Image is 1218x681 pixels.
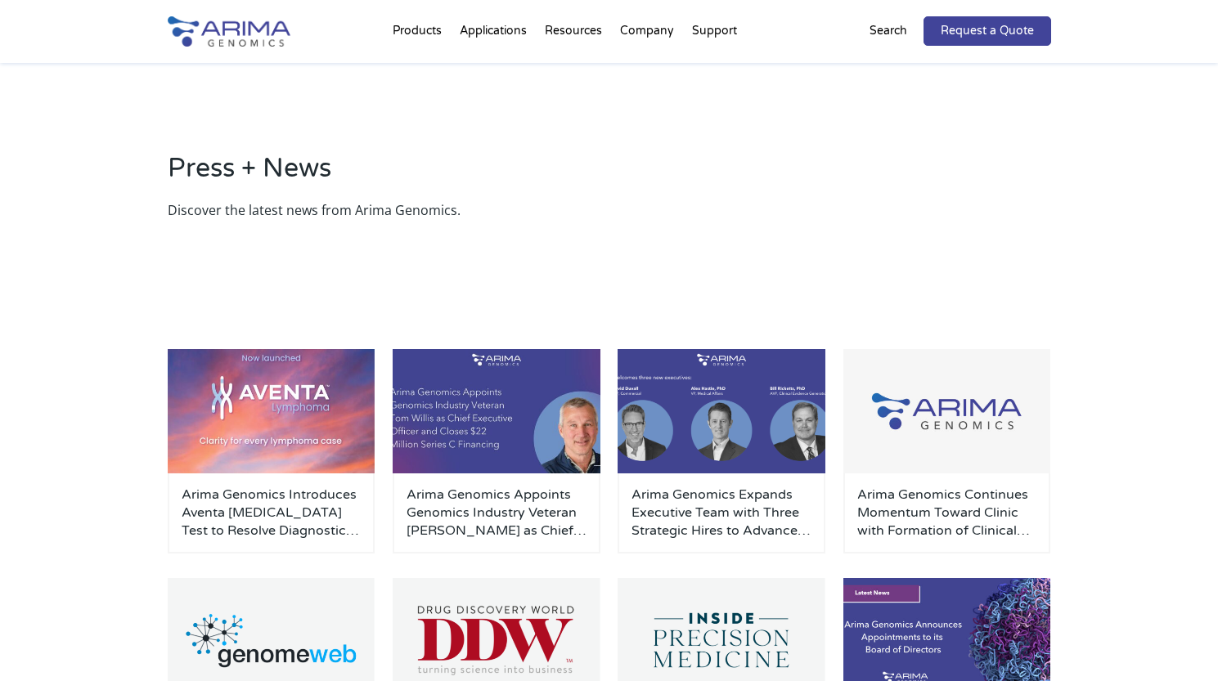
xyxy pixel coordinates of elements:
a: Arima Genomics Appoints Genomics Industry Veteran [PERSON_NAME] as Chief Executive Officer and Cl... [407,486,587,540]
img: AventaLymphoma-500x300.jpg [168,349,375,473]
a: Arima Genomics Introduces Aventa [MEDICAL_DATA] Test to Resolve Diagnostic Uncertainty in B- and ... [182,486,362,540]
img: Personnel-Announcement-LinkedIn-Carousel-22025-500x300.png [618,349,825,473]
img: Group-929-500x300.jpg [843,349,1051,473]
p: Discover the latest news from Arima Genomics. [168,199,1051,221]
a: Arima Genomics Continues Momentum Toward Clinic with Formation of Clinical Advisory Board [857,486,1037,540]
a: Request a Quote [924,16,1051,46]
p: Search [870,20,907,42]
img: Arima-Genomics-logo [168,16,290,47]
h2: Press + News [168,150,1051,199]
a: Arima Genomics Expands Executive Team with Three Strategic Hires to Advance Clinical Applications... [631,486,811,540]
img: Personnel-Announcement-LinkedIn-Carousel-22025-1-500x300.jpg [393,349,600,473]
